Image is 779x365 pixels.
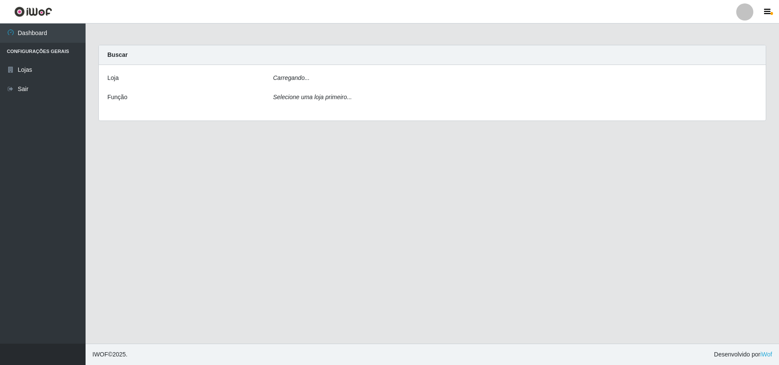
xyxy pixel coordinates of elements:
img: CoreUI Logo [14,6,52,17]
strong: Buscar [107,51,127,58]
label: Função [107,93,127,102]
span: Desenvolvido por [714,350,772,359]
i: Selecione uma loja primeiro... [273,94,352,100]
a: iWof [760,351,772,358]
label: Loja [107,74,118,82]
i: Carregando... [273,74,310,81]
span: © 2025 . [92,350,127,359]
span: IWOF [92,351,108,358]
